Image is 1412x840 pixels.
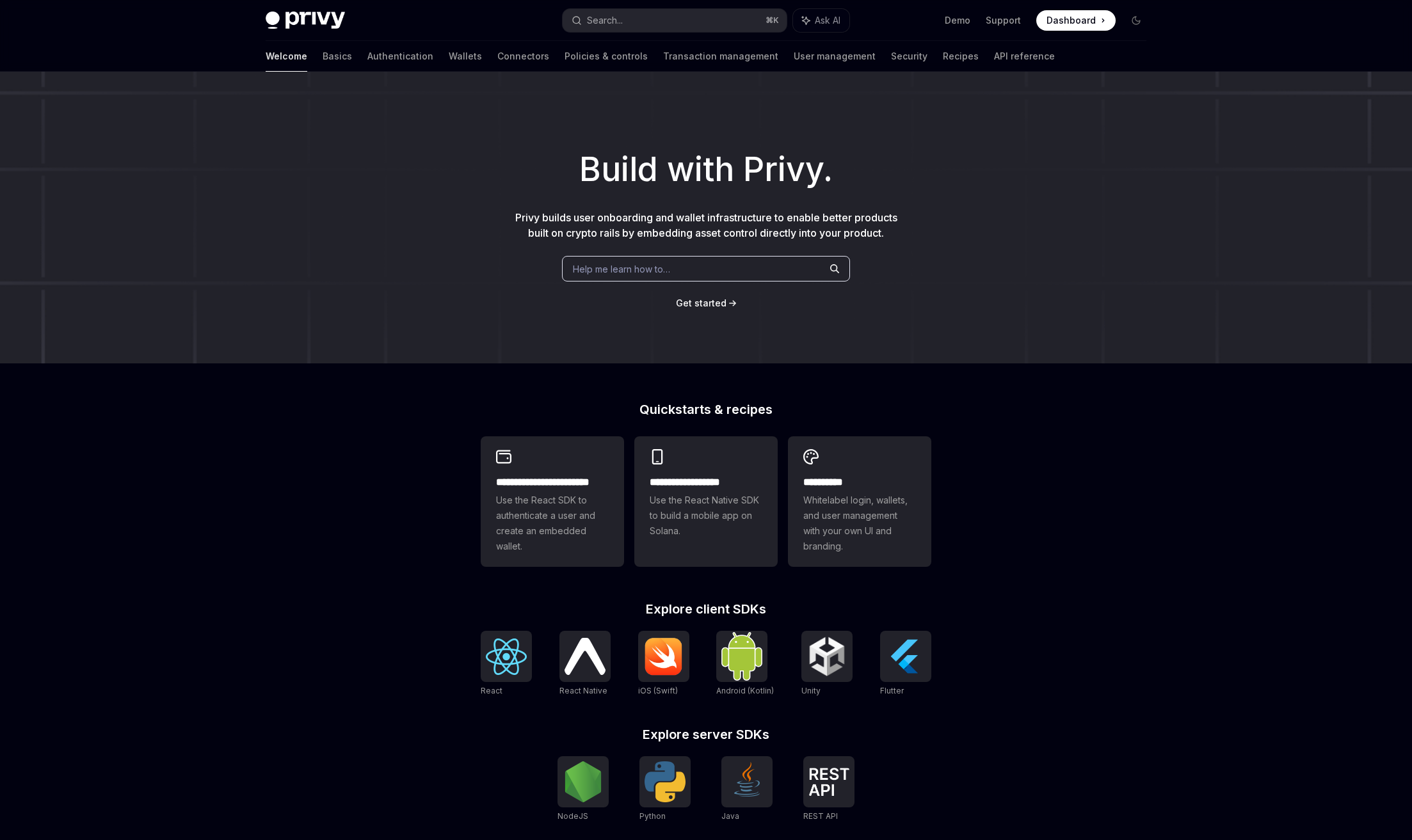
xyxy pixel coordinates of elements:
a: Transaction management [663,41,778,72]
span: NodeJS [558,811,588,821]
a: iOS (Swift)iOS (Swift) [638,631,689,697]
a: **** *****Whitelabel login, wallets, and user management with your own UI and branding. [788,436,931,567]
a: Welcome [266,41,307,72]
span: REST API [803,811,838,821]
a: Basics [323,41,352,72]
a: Get started [676,297,726,310]
a: JavaJava [721,756,773,823]
span: Dashboard [1047,14,1096,27]
img: iOS (Swift) [643,637,684,676]
h1: Build with Privy. [20,145,1392,194]
a: NodeJSNodeJS [558,756,609,823]
span: React Native [559,686,607,695]
h2: Explore client SDKs [481,603,931,615]
div: Search... [587,13,623,28]
a: Dashboard [1036,10,1116,31]
h2: Explore server SDKs [481,728,931,741]
a: API reference [994,41,1055,72]
span: Java [721,811,739,821]
span: Privy builds user onboarding and wallet infrastructure to enable better products built on crypto ... [515,211,897,239]
a: Recipes [943,41,979,72]
img: REST API [808,768,849,796]
img: React [486,638,527,675]
span: Whitelabel login, wallets, and user management with your own UI and branding. [803,493,916,554]
span: Ask AI [815,14,840,27]
a: React NativeReact Native [559,631,611,697]
a: REST APIREST API [803,756,854,823]
button: Ask AI [793,9,849,32]
img: dark logo [266,12,345,29]
span: Flutter [880,686,904,695]
img: Java [726,761,767,802]
a: User management [794,41,876,72]
img: Python [645,761,686,802]
a: Wallets [449,41,482,72]
button: Toggle dark mode [1126,10,1146,31]
span: Unity [801,686,821,695]
a: Support [986,14,1021,27]
span: ⌘ K [766,15,779,26]
span: Python [639,811,666,821]
h2: Quickstarts & recipes [481,403,931,416]
span: iOS (Swift) [638,686,678,695]
span: React [481,686,502,695]
img: Unity [806,636,847,677]
a: FlutterFlutter [880,631,931,697]
a: Connectors [497,41,549,72]
img: React Native [565,638,606,674]
a: PythonPython [639,756,691,823]
a: Authentication [367,41,433,72]
a: UnityUnity [801,631,853,697]
a: Security [891,41,927,72]
a: ReactReact [481,631,532,697]
a: Demo [945,14,970,27]
img: NodeJS [563,761,604,802]
span: Help me learn how to… [573,262,670,276]
a: Policies & controls [565,41,648,72]
a: Android (Kotlin)Android (Kotlin) [716,631,774,697]
button: Search...⌘K [563,9,787,32]
span: Use the React SDK to authenticate a user and create an embedded wallet. [496,493,609,554]
span: Get started [676,297,726,308]
img: Android (Kotlin) [721,632,762,680]
img: Flutter [885,636,926,677]
span: Android (Kotlin) [716,686,774,695]
a: **** **** **** ***Use the React Native SDK to build a mobile app on Solana. [634,436,778,567]
span: Use the React Native SDK to build a mobile app on Solana. [650,493,762,539]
